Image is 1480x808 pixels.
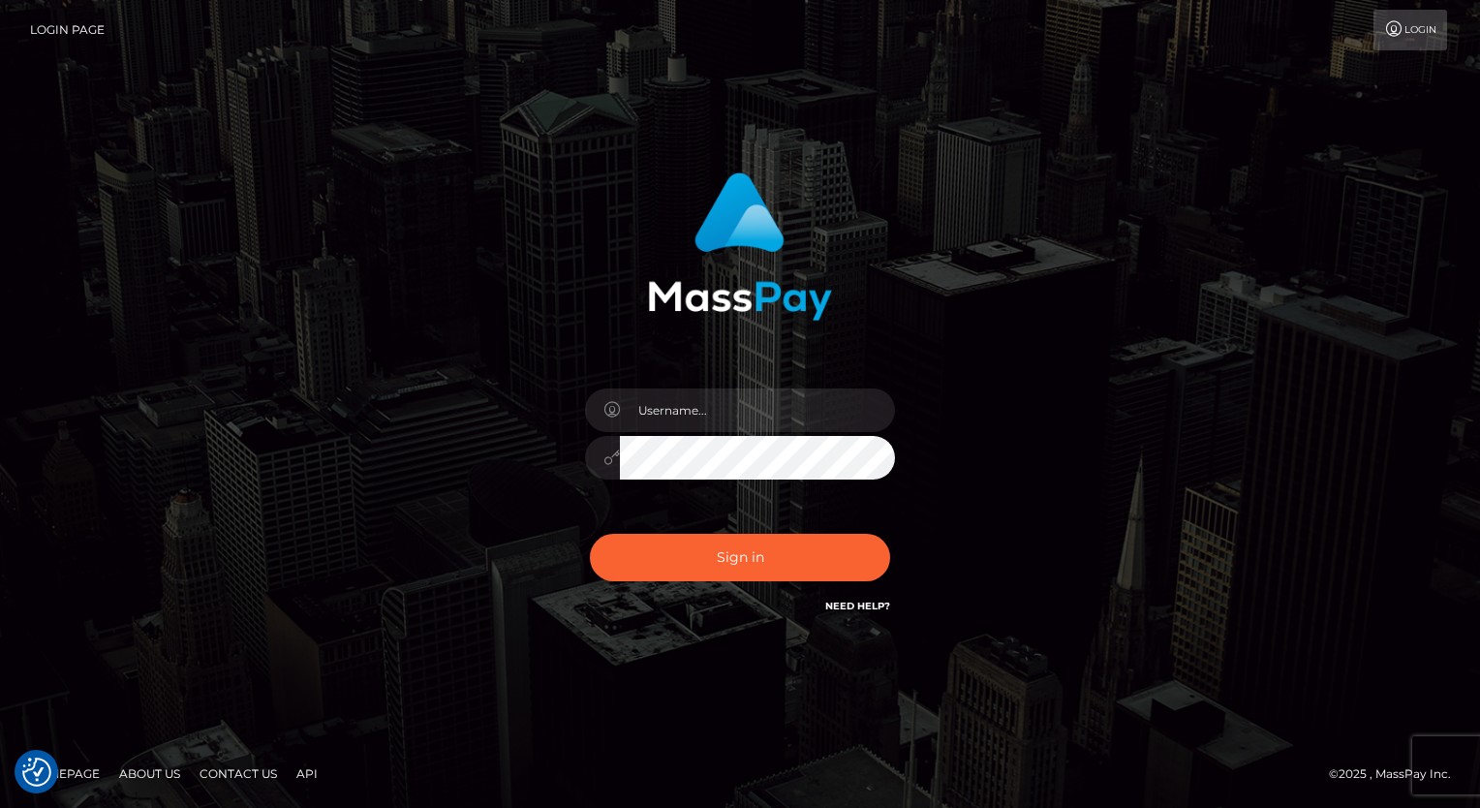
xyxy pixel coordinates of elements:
img: Revisit consent button [22,758,51,787]
input: Username... [620,388,895,432]
a: Login Page [30,10,105,50]
a: Homepage [21,759,108,789]
a: API [289,759,325,789]
button: Sign in [590,534,890,581]
div: © 2025 , MassPay Inc. [1329,763,1465,785]
a: Login [1373,10,1447,50]
a: Need Help? [825,600,890,612]
img: MassPay Login [648,172,832,321]
button: Consent Preferences [22,758,51,787]
a: Contact Us [192,759,285,789]
a: About Us [111,759,188,789]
